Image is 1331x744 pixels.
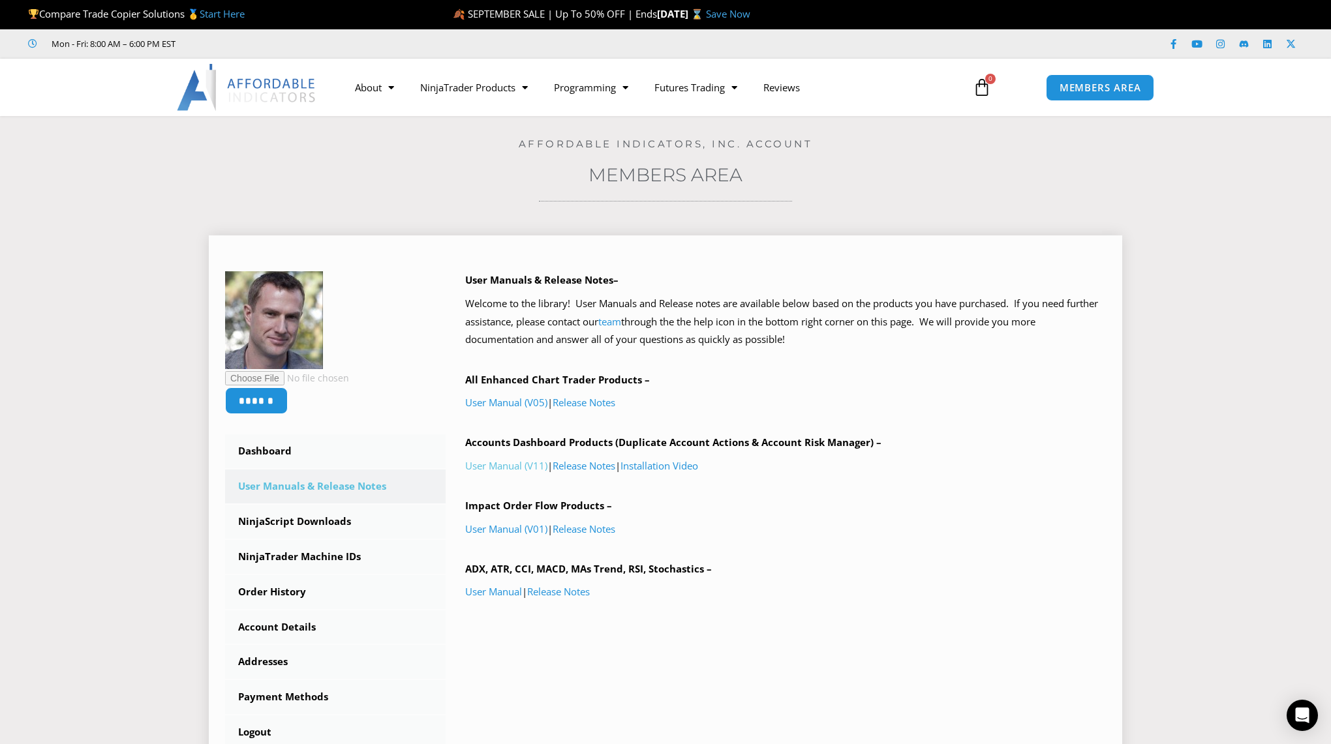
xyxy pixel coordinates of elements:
p: | [465,520,1107,539]
b: ADX, ATR, CCI, MACD, MAs Trend, RSI, Stochastics – [465,562,712,575]
a: team [598,315,621,328]
a: Order History [225,575,446,609]
nav: Menu [342,72,958,102]
p: Welcome to the library! User Manuals and Release notes are available below based on the products ... [465,295,1107,350]
span: Mon - Fri: 8:00 AM – 6:00 PM EST [48,36,176,52]
a: User Manual [465,585,522,598]
a: Release Notes [527,585,590,598]
a: Members Area [589,164,742,186]
a: Programming [541,72,641,102]
a: MEMBERS AREA [1046,74,1155,101]
iframe: Customer reviews powered by Trustpilot [194,37,390,50]
a: Start Here [200,7,245,20]
a: Save Now [706,7,750,20]
b: Impact Order Flow Products – [465,499,612,512]
b: User Manuals & Release Notes– [465,273,619,286]
strong: [DATE] ⌛ [657,7,706,20]
b: All Enhanced Chart Trader Products – [465,373,650,386]
b: Accounts Dashboard Products (Duplicate Account Actions & Account Risk Manager) – [465,436,881,449]
a: Dashboard [225,434,446,468]
a: Release Notes [553,396,615,409]
a: NinjaTrader Machine IDs [225,540,446,574]
a: NinjaScript Downloads [225,505,446,539]
p: | [465,394,1107,412]
a: User Manuals & Release Notes [225,469,446,503]
a: Reviews [750,72,813,102]
img: 8ba3ef56e8a0c9d61d9b0b6a2b5fac8dbfba699c4958149fcd50296af297c218 [225,271,323,369]
a: NinjaTrader Products [407,72,541,102]
img: 🏆 [29,9,38,19]
a: Installation Video [620,459,698,472]
span: Compare Trade Copier Solutions 🥇 [28,7,245,20]
a: User Manual (V11) [465,459,547,472]
p: | [465,583,1107,601]
a: Affordable Indicators, Inc. Account [519,138,813,150]
a: Payment Methods [225,680,446,714]
a: About [342,72,407,102]
img: LogoAI | Affordable Indicators – NinjaTrader [177,64,317,111]
a: Release Notes [553,522,615,535]
a: Futures Trading [641,72,750,102]
a: Release Notes [553,459,615,472]
p: | | [465,457,1107,475]
a: 0 [953,68,1011,106]
div: Open Intercom Messenger [1287,700,1318,731]
a: Addresses [225,645,446,679]
span: 🍂 SEPTEMBER SALE | Up To 50% OFF | Ends [453,7,657,20]
a: Account Details [225,610,446,644]
a: User Manual (V01) [465,522,547,535]
span: 0 [985,74,996,84]
a: User Manual (V05) [465,396,547,409]
span: MEMBERS AREA [1060,83,1141,93]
